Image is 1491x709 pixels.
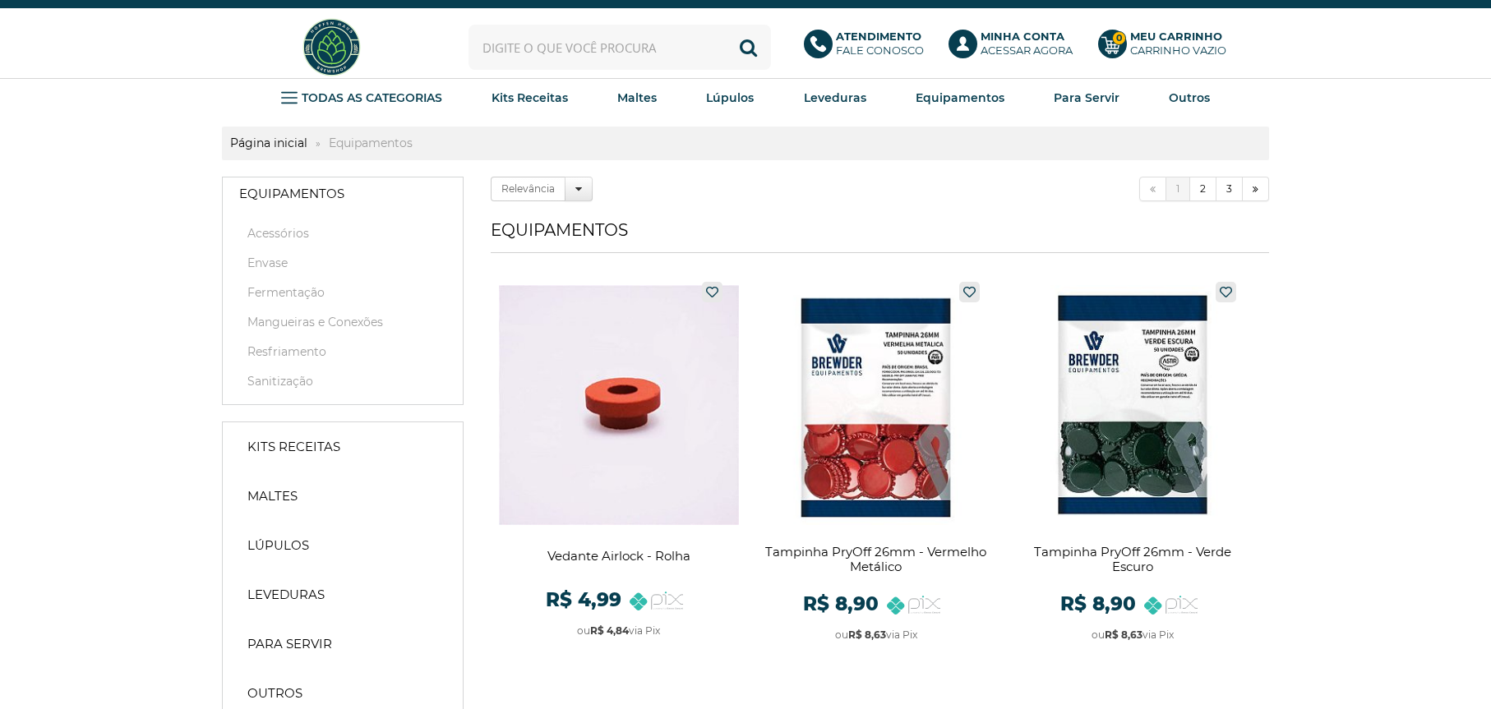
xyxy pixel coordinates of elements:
[1112,31,1126,45] strong: 0
[1190,177,1216,201] a: 2
[492,90,568,105] strong: Kits Receitas
[239,314,446,330] a: Mangueiras e Conexões
[706,85,754,110] a: Lúpulos
[981,30,1064,43] b: Minha Conta
[247,587,325,603] strong: Leveduras
[949,30,1082,66] a: Minha ContaAcessar agora
[1216,177,1243,201] a: 3
[804,90,866,105] strong: Leveduras
[239,225,446,242] a: Acessórios
[981,30,1073,58] p: Acessar agora
[239,343,446,360] a: Resfriamento
[755,274,996,656] a: Tampinha PryOff 26mm - Vermelho Metálico
[1130,30,1222,43] b: Meu Carrinho
[301,16,362,78] img: Hopfen Haus BrewShop
[469,25,771,70] input: Digite o que você procura
[247,439,340,455] strong: Kits Receitas
[916,90,1004,105] strong: Equipamentos
[222,136,316,150] a: Página inicial
[726,25,771,70] button: Buscar
[492,85,568,110] a: Kits Receitas
[1169,85,1210,110] a: Outros
[491,177,565,201] label: Relevância
[1130,44,1226,58] div: Carrinho Vazio
[706,90,754,105] strong: Lúpulos
[239,284,446,301] a: Fermentação
[247,636,332,652] strong: Para Servir
[836,30,924,58] p: Fale conosco
[617,90,657,105] strong: Maltes
[247,488,298,504] strong: Maltes
[247,537,309,554] strong: Lúpulos
[231,529,455,562] a: Lúpulos
[1013,274,1253,656] a: Tampinha PryOff 26mm - Verde Escuro
[247,685,302,702] strong: Outros
[239,186,344,202] strong: Equipamentos
[231,578,455,611] a: Leveduras
[916,85,1004,110] a: Equipamentos
[281,85,442,110] a: TODAS AS CATEGORIAS
[617,85,657,110] a: Maltes
[239,255,446,271] a: Envase
[804,30,933,66] a: AtendimentoFale conosco
[302,90,442,105] strong: TODAS AS CATEGORIAS
[804,85,866,110] a: Leveduras
[1054,85,1119,110] a: Para Servir
[239,373,446,389] a: Sanitização
[499,274,740,656] a: Vedante Airlock - Rolha
[231,430,455,463] a: Kits Receitas
[1054,90,1119,105] strong: Para Servir
[231,628,455,661] a: Para Servir
[321,136,421,150] strong: Equipamentos
[1169,90,1210,105] strong: Outros
[836,30,921,43] b: Atendimento
[491,220,1269,253] h1: Equipamentos
[231,480,455,513] a: Maltes
[1166,177,1190,201] a: 1
[223,177,463,210] a: Equipamentos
